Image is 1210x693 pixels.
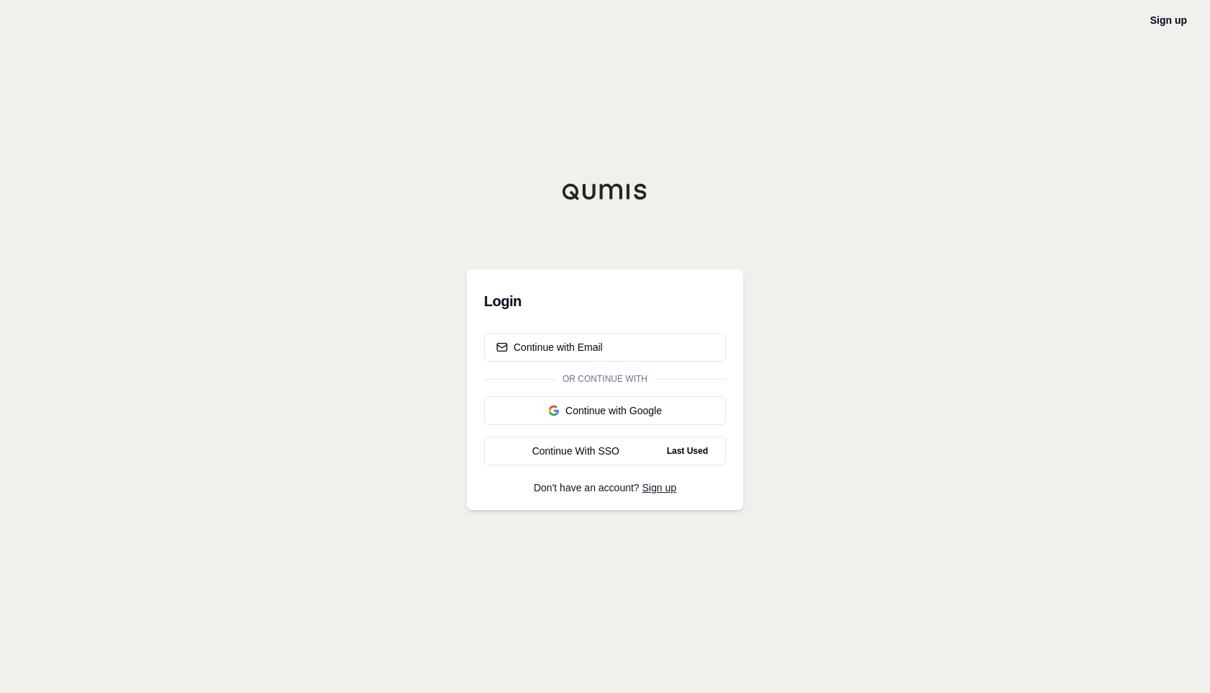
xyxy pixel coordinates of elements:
div: Continue with Google [496,403,714,418]
button: Continue with Google [484,396,726,425]
p: Don't have an account? [484,483,726,493]
a: Sign up [1150,14,1187,26]
a: Sign up [642,482,676,493]
span: Last Used [661,442,714,460]
div: Continue With SSO [496,444,655,458]
a: Continue With SSOLast Used [484,437,726,465]
img: Qumis [562,183,648,200]
button: Continue with Email [484,333,726,362]
h3: Login [484,287,726,316]
div: Continue with Email [496,340,603,354]
span: Or continue with [557,373,653,385]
